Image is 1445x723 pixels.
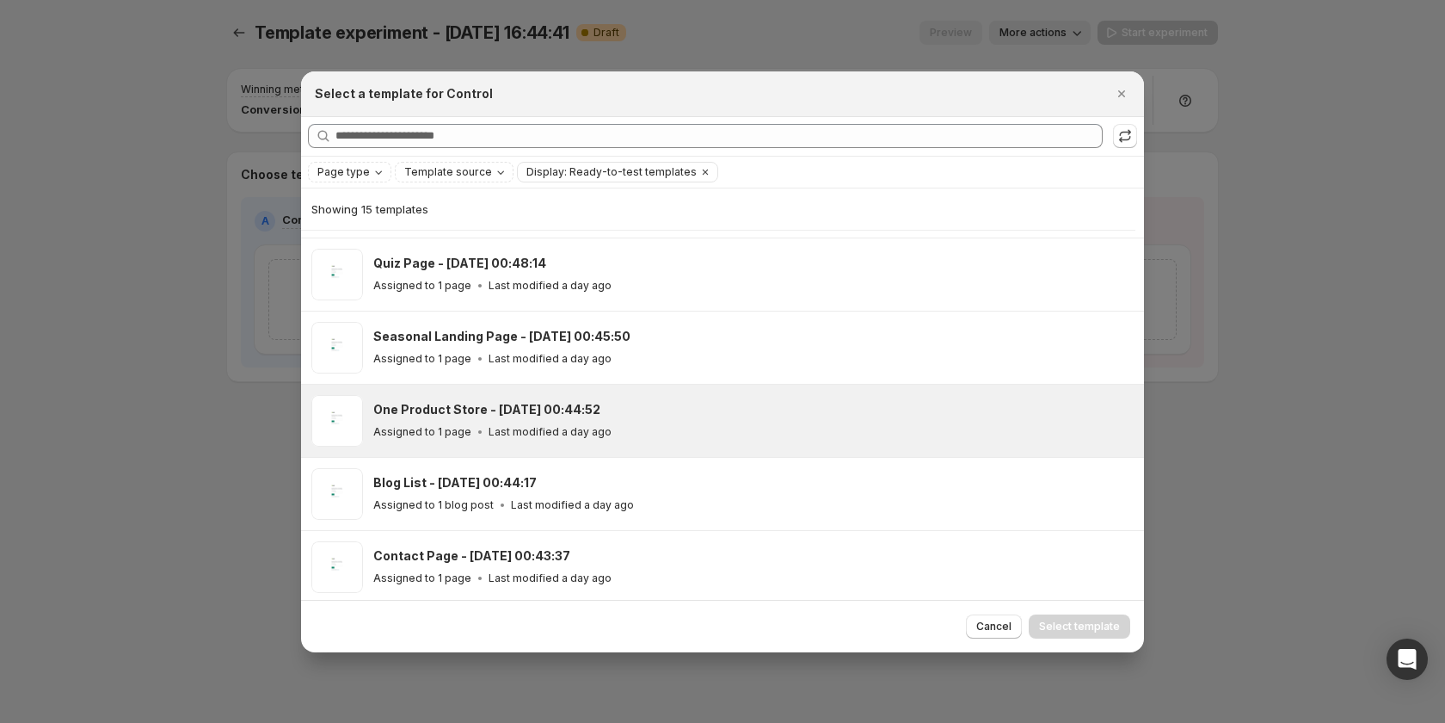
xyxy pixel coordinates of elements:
h3: One Product Store - [DATE] 00:44:52 [373,401,600,418]
button: Page type [309,163,390,182]
p: Assigned to 1 page [373,425,471,439]
button: Display: Ready-to-test templates [518,163,697,182]
p: Last modified a day ago [489,279,612,293]
h3: Quiz Page - [DATE] 00:48:14 [373,255,546,272]
span: Showing 15 templates [311,202,428,216]
p: Assigned to 1 page [373,279,471,293]
p: Last modified a day ago [489,572,612,585]
button: Close [1110,82,1134,106]
p: Last modified a day ago [489,425,612,439]
p: Assigned to 1 page [373,572,471,585]
div: Open Intercom Messenger [1387,639,1428,680]
button: Clear [697,163,714,182]
h3: Seasonal Landing Page - [DATE] 00:45:50 [373,328,630,345]
p: Assigned to 1 page [373,352,471,366]
span: Template source [404,165,492,179]
p: Last modified a day ago [489,352,612,366]
span: Cancel [976,620,1012,633]
h3: Contact Page - [DATE] 00:43:37 [373,547,570,565]
span: Page type [317,165,370,179]
p: Assigned to 1 blog post [373,498,494,512]
span: Display: Ready-to-test templates [526,165,697,179]
h2: Select a template for Control [315,85,493,102]
button: Template source [396,163,513,182]
button: Cancel [966,615,1022,639]
p: Last modified a day ago [511,498,634,512]
h3: Blog List - [DATE] 00:44:17 [373,474,537,491]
